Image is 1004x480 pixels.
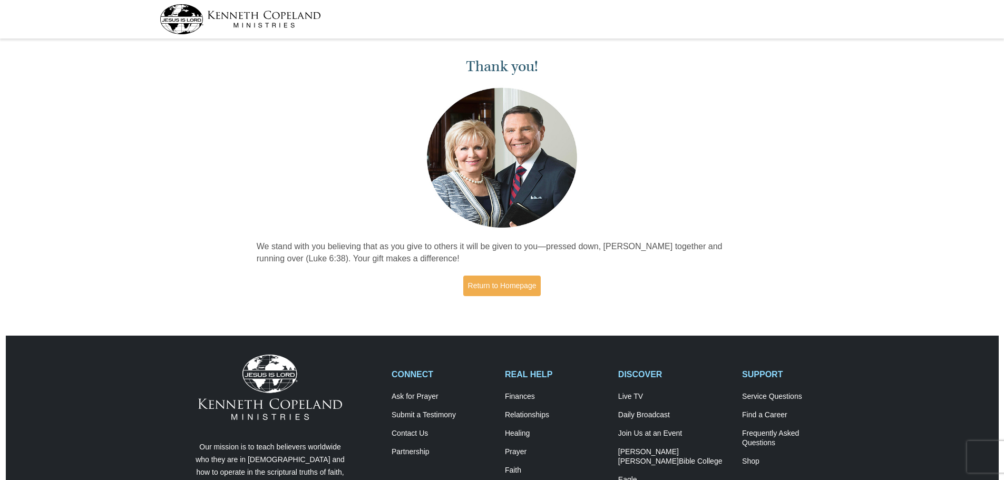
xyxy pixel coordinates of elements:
[618,369,731,379] h2: DISCOVER
[463,276,541,296] a: Return to Homepage
[505,392,607,401] a: Finances
[505,410,607,420] a: Relationships
[742,392,844,401] a: Service Questions
[392,447,494,457] a: Partnership
[160,4,321,34] img: kcm-header-logo.svg
[257,58,748,75] h1: Thank you!
[198,355,342,420] img: Kenneth Copeland Ministries
[742,369,844,379] h2: SUPPORT
[257,241,748,265] p: We stand with you believing that as you give to others it will be given to you—pressed down, [PER...
[742,457,844,466] a: Shop
[505,369,607,379] h2: REAL HELP
[618,392,731,401] a: Live TV
[618,447,731,466] a: [PERSON_NAME] [PERSON_NAME]Bible College
[742,429,844,448] a: Frequently AskedQuestions
[392,392,494,401] a: Ask for Prayer
[505,429,607,438] a: Healing
[505,466,607,475] a: Faith
[392,429,494,438] a: Contact Us
[618,410,731,420] a: Daily Broadcast
[742,410,844,420] a: Find a Career
[618,429,731,438] a: Join Us at an Event
[505,447,607,457] a: Prayer
[679,457,723,465] span: Bible College
[392,410,494,420] a: Submit a Testimony
[392,369,494,379] h2: CONNECT
[424,85,580,230] img: Kenneth and Gloria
